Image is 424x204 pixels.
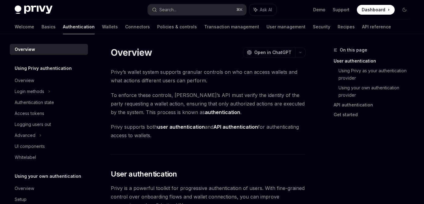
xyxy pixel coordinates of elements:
[10,152,88,163] a: Whitelabel
[15,173,81,180] h5: Using your own authentication
[15,99,54,106] div: Authentication state
[111,68,306,85] span: Privy’s wallet system supports granular controls on who can access wallets and what actions diffe...
[205,109,240,115] strong: authentication
[15,132,35,139] div: Advanced
[334,56,414,66] a: User authentication
[15,88,44,95] div: Login methods
[125,20,150,34] a: Connectors
[148,4,246,15] button: Search...⌘K
[15,110,44,117] div: Access tokens
[243,47,295,58] button: Open in ChatGPT
[15,77,34,84] div: Overview
[400,5,409,15] button: Toggle dark mode
[10,141,88,152] a: UI components
[111,91,306,116] span: To enforce these controls, [PERSON_NAME]’s API must verify the identity of the party requesting a...
[10,97,88,108] a: Authentication state
[15,65,72,72] h5: Using Privy authentication
[111,47,152,58] h1: Overview
[333,7,350,13] a: Support
[313,7,325,13] a: Demo
[42,20,56,34] a: Basics
[10,75,88,86] a: Overview
[213,124,258,130] strong: API authentication
[362,7,385,13] span: Dashboard
[159,6,176,13] div: Search...
[157,20,197,34] a: Policies & controls
[102,20,118,34] a: Wallets
[10,183,88,194] a: Overview
[338,20,355,34] a: Recipes
[15,154,36,161] div: Whitelabel
[15,196,27,203] div: Setup
[334,110,414,120] a: Get started
[313,20,330,34] a: Security
[254,49,292,55] span: Open in ChatGPT
[63,20,95,34] a: Authentication
[10,119,88,130] a: Logging users out
[15,121,51,128] div: Logging users out
[204,20,259,34] a: Transaction management
[266,20,306,34] a: User management
[111,169,177,179] span: User authentication
[249,4,276,15] button: Ask AI
[339,66,414,83] a: Using Privy as your authentication provider
[15,46,35,53] div: Overview
[340,46,367,54] span: On this page
[15,185,34,192] div: Overview
[236,7,243,12] span: ⌘ K
[334,100,414,110] a: API authentication
[357,5,395,15] a: Dashboard
[260,7,272,13] span: Ask AI
[157,124,205,130] strong: user authentication
[10,108,88,119] a: Access tokens
[362,20,391,34] a: API reference
[111,123,306,140] span: Privy supports both and for authenticating access to wallets.
[10,44,88,55] a: Overview
[339,83,414,100] a: Using your own authentication provider
[15,20,34,34] a: Welcome
[15,143,45,150] div: UI components
[15,5,53,14] img: dark logo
